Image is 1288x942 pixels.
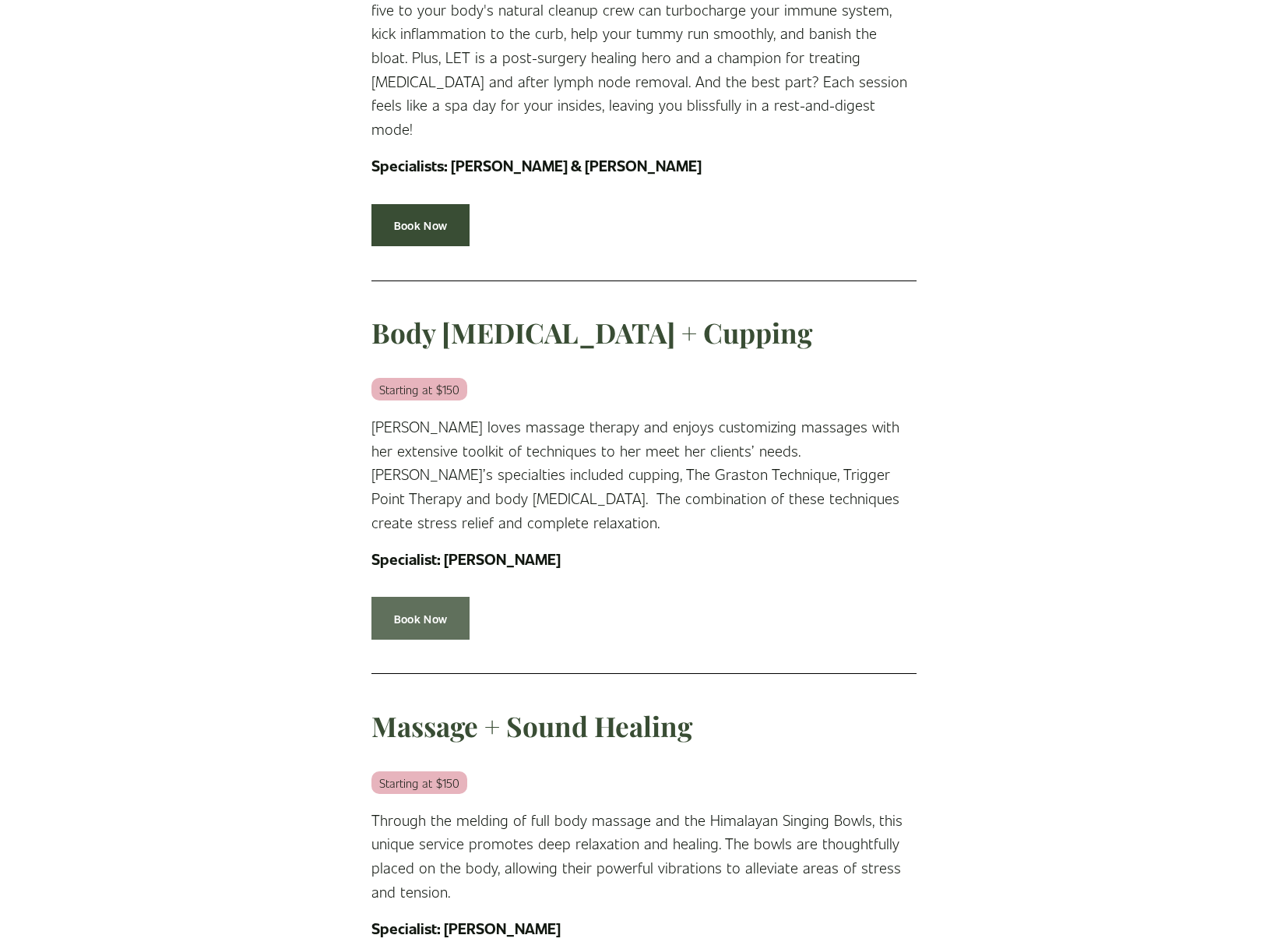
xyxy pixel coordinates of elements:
[371,918,561,938] strong: Specialist: [PERSON_NAME]
[371,808,917,904] p: Through the melding of full body massage and the Himalayan Singing Bowls, this unique service pro...
[371,597,470,640] a: Book Now
[371,155,702,175] strong: Specialists: [PERSON_NAME] & [PERSON_NAME]
[371,708,917,745] h3: Massage + Sound Healing
[371,315,917,351] h3: Body [MEDICAL_DATA] + Cupping
[371,204,470,247] a: Book Now
[371,549,561,569] strong: Specialist: [PERSON_NAME]
[371,378,467,400] em: Starting at $150
[371,771,467,794] em: Starting at $150
[371,415,917,535] p: [PERSON_NAME] loves massage therapy and enjoys customizing massages with her extensive toolkit of...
